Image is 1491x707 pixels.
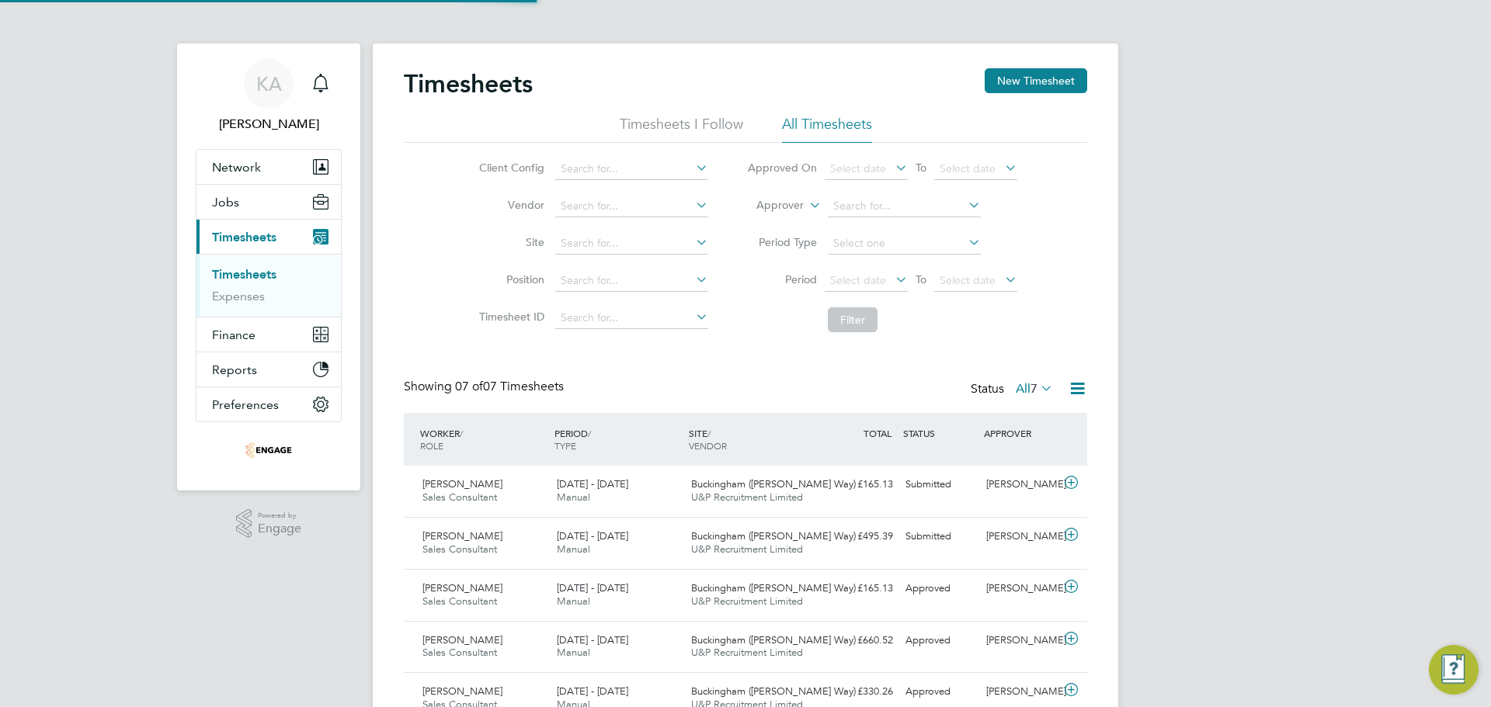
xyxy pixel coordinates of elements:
li: All Timesheets [782,115,872,143]
nav: Main navigation [177,43,360,490]
div: WORKER [416,419,551,459]
span: Timesheets [212,230,276,244]
span: / [588,427,591,439]
a: Powered byEngage [236,509,302,539]
button: Network [196,150,341,184]
input: Search for... [555,233,708,255]
span: Buckingham ([PERSON_NAME] Way) [691,684,856,698]
div: [PERSON_NAME] [980,524,1061,549]
span: U&P Recruitment Limited [691,542,803,556]
span: Sales Consultant [422,490,497,504]
button: Filter [828,307,878,332]
div: Timesheets [196,254,341,317]
span: Manual [557,594,590,608]
span: Buckingham ([PERSON_NAME] Way) [691,581,856,594]
input: Search for... [555,270,708,292]
span: 07 Timesheets [455,379,564,394]
label: Vendor [474,198,544,212]
span: Select date [830,273,886,287]
label: Approver [734,198,804,213]
label: Timesheet ID [474,310,544,324]
span: Engage [258,522,301,535]
span: KA [256,74,282,94]
div: Submitted [899,472,980,497]
input: Search for... [555,307,708,329]
span: Manual [557,490,590,504]
span: [PERSON_NAME] [422,633,502,646]
span: 07 of [455,379,483,394]
label: Position [474,272,544,286]
a: KA[PERSON_NAME] [196,59,342,133]
button: Engage Resource Center [1429,645,1479,695]
div: £330.26 [818,679,899,705]
button: Reports [196,352,341,386]
span: Select date [830,161,886,175]
span: To [911,269,931,289]
div: APPROVER [980,419,1061,447]
span: Jobs [212,195,239,210]
span: TYPE [554,439,576,452]
div: PERIOD [551,419,685,459]
button: Timesheets [196,220,341,254]
div: £660.52 [818,628,899,653]
button: New Timesheet [985,68,1087,93]
label: Period [747,272,817,286]
span: Select date [940,273,996,287]
div: £165.13 [818,576,899,601]
span: 7 [1030,381,1037,397]
span: Buckingham ([PERSON_NAME] Way) [691,477,856,490]
label: Approved On [747,161,817,175]
span: [PERSON_NAME] [422,477,502,490]
button: Preferences [196,387,341,421]
span: Sales Consultant [422,594,497,608]
div: Status [971,379,1056,400]
span: Reports [212,362,257,377]
span: [PERSON_NAME] [422,581,502,594]
span: Network [212,160,261,175]
span: Sales Consultant [422,646,497,659]
label: Client Config [474,161,544,175]
span: Preferences [212,397,279,412]
span: [DATE] - [DATE] [557,581,628,594]
span: U&P Recruitment Limited [691,646,803,659]
span: / [460,427,463,439]
img: uandp-logo-retina.png [245,438,292,463]
span: U&P Recruitment Limited [691,490,803,504]
div: £495.39 [818,524,899,549]
span: [PERSON_NAME] [422,684,502,698]
span: Powered by [258,509,301,522]
span: Manual [557,542,590,556]
div: Submitted [899,524,980,549]
div: Approved [899,628,980,653]
a: Expenses [212,289,265,303]
a: Go to home page [196,438,342,463]
span: Buckingham ([PERSON_NAME] Way) [691,529,856,542]
span: U&P Recruitment Limited [691,594,803,608]
div: £165.13 [818,472,899,497]
span: Manual [557,646,590,659]
button: Finance [196,317,341,352]
div: Showing [404,379,567,395]
input: Search for... [555,196,708,217]
span: To [911,158,931,178]
span: [DATE] - [DATE] [557,529,628,542]
button: Jobs [196,185,341,219]
label: All [1016,381,1053,397]
span: VENDOR [689,439,727,452]
div: SITE [685,419,819,459]
div: Approved [899,679,980,705]
span: Finance [212,328,255,342]
li: Timesheets I Follow [620,115,743,143]
input: Select one [828,233,981,255]
span: ROLE [420,439,443,452]
span: Select date [940,161,996,175]
span: [DATE] - [DATE] [557,684,628,698]
span: TOTAL [864,427,891,439]
span: Kaci Allen [196,115,342,133]
div: [PERSON_NAME] [980,679,1061,705]
div: [PERSON_NAME] [980,628,1061,653]
span: [PERSON_NAME] [422,529,502,542]
input: Search for... [555,158,708,180]
h2: Timesheets [404,68,533,99]
span: [DATE] - [DATE] [557,633,628,646]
